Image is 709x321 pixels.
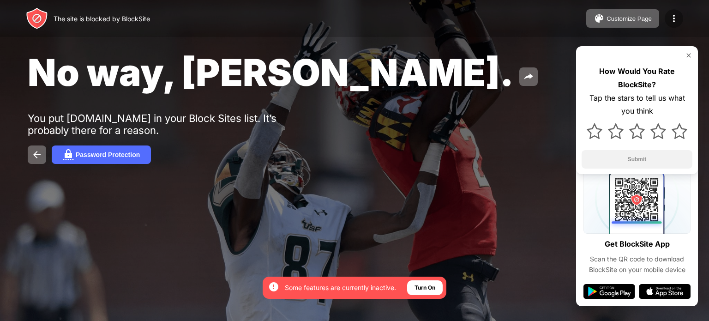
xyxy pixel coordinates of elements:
img: share.svg [523,71,534,82]
img: star.svg [672,123,687,139]
div: Tap the stars to tell us what you think [582,91,692,118]
img: pallet.svg [594,13,605,24]
img: error-circle-white.svg [268,281,279,292]
button: Customize Page [586,9,659,28]
span: No way, [PERSON_NAME]. [28,50,514,95]
div: Get BlockSite App [605,237,670,251]
img: star.svg [629,123,645,139]
img: star.svg [587,123,602,139]
div: You put [DOMAIN_NAME] in your Block Sites list. It’s probably there for a reason. [28,112,313,136]
img: back.svg [31,149,42,160]
div: Customize Page [607,15,652,22]
div: Turn On [415,283,435,292]
img: rate-us-close.svg [685,52,692,59]
div: Some features are currently inactive. [285,283,396,292]
button: Submit [582,150,692,169]
img: app-store.svg [639,284,691,299]
img: star.svg [608,123,624,139]
img: google-play.svg [583,284,635,299]
div: Scan the QR code to download BlockSite on your mobile device [583,254,691,275]
img: header-logo.svg [26,7,48,30]
img: password.svg [63,149,74,160]
img: menu-icon.svg [668,13,679,24]
button: Password Protection [52,145,151,164]
div: Password Protection [76,151,140,158]
div: The site is blocked by BlockSite [54,15,150,23]
img: star.svg [650,123,666,139]
div: How Would You Rate BlockSite? [582,65,692,91]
